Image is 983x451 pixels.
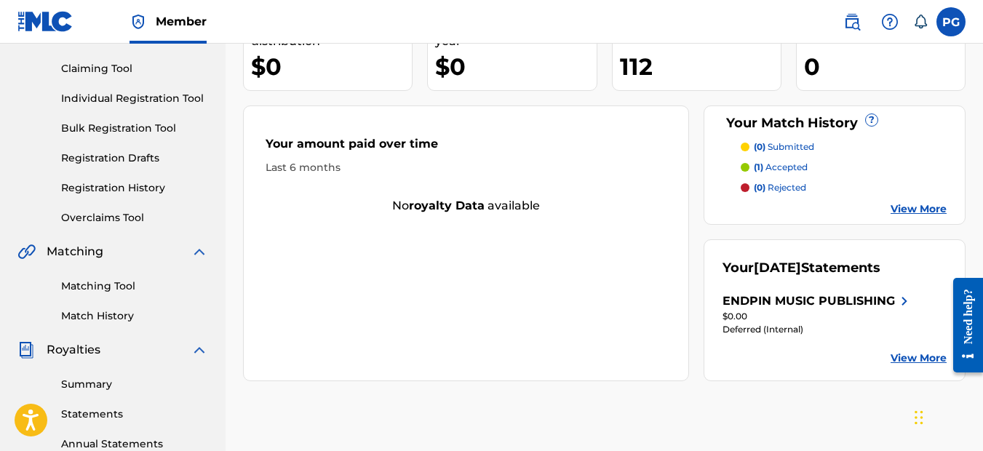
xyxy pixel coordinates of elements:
[843,13,861,31] img: search
[409,199,485,212] strong: royalty data
[266,135,666,160] div: Your amount paid over time
[896,292,913,310] img: right chevron icon
[191,243,208,260] img: expand
[620,50,781,83] div: 112
[754,141,765,152] span: (0)
[754,161,808,174] p: accepted
[837,7,867,36] a: Public Search
[741,161,947,174] a: (1) accepted
[61,61,208,76] a: Claiming Tool
[891,351,947,366] a: View More
[47,243,103,260] span: Matching
[723,258,880,278] div: Your Statements
[61,121,208,136] a: Bulk Registration Tool
[130,13,147,31] img: Top Rightsholder
[61,91,208,106] a: Individual Registration Tool
[723,292,913,336] a: ENDPIN MUSIC PUBLISHINGright chevron icon$0.00Deferred (Internal)
[266,160,666,175] div: Last 6 months
[891,201,947,217] a: View More
[754,182,765,193] span: (0)
[61,279,208,294] a: Matching Tool
[915,396,923,439] div: Drag
[754,181,806,194] p: rejected
[61,180,208,196] a: Registration History
[881,13,899,31] img: help
[17,243,36,260] img: Matching
[435,50,596,83] div: $0
[61,377,208,392] a: Summary
[244,197,688,215] div: No available
[741,181,947,194] a: (0) rejected
[61,308,208,324] a: Match History
[866,114,877,126] span: ?
[754,161,763,172] span: (1)
[156,13,207,30] span: Member
[723,310,913,323] div: $0.00
[910,381,983,451] iframe: Chat Widget
[754,140,814,153] p: submitted
[913,15,928,29] div: Notifications
[61,151,208,166] a: Registration Drafts
[804,50,965,83] div: 0
[61,210,208,225] a: Overclaims Tool
[723,113,947,133] div: Your Match History
[942,267,983,384] iframe: Resource Center
[875,7,904,36] div: Help
[723,323,913,336] div: Deferred (Internal)
[47,341,100,359] span: Royalties
[723,292,895,310] div: ENDPIN MUSIC PUBLISHING
[936,7,966,36] div: User Menu
[251,50,412,83] div: $0
[754,260,801,276] span: [DATE]
[61,407,208,422] a: Statements
[17,11,73,32] img: MLC Logo
[741,140,947,153] a: (0) submitted
[17,341,35,359] img: Royalties
[191,341,208,359] img: expand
